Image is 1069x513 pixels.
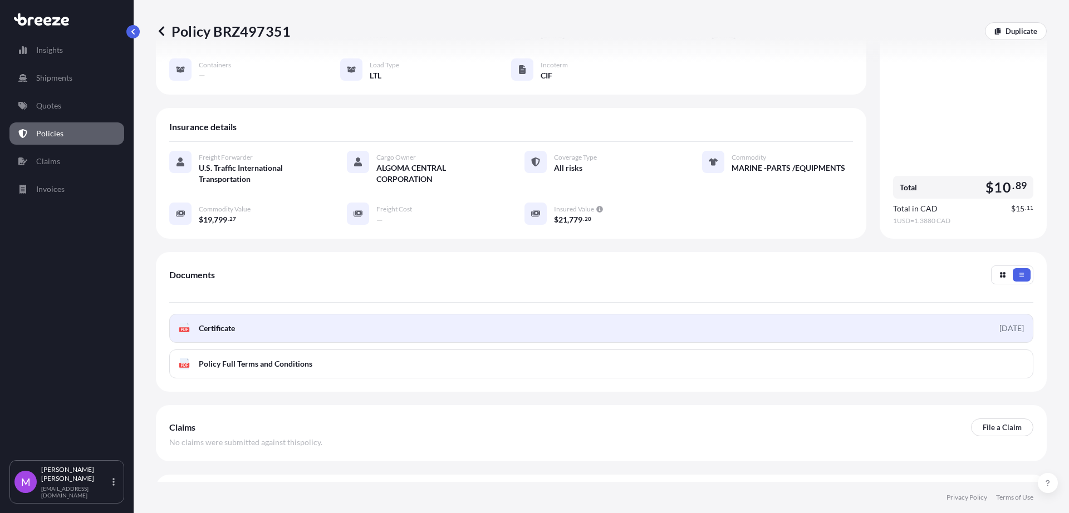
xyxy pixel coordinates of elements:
span: 27 [229,217,236,221]
span: Load Type [370,61,399,70]
span: . [228,217,229,221]
span: 779 [569,216,582,224]
p: Claims [36,156,60,167]
a: Policies [9,122,124,145]
span: LTL [370,70,381,81]
div: [DATE] [999,323,1024,334]
span: 11 [1027,206,1033,210]
span: $ [1011,205,1016,213]
span: 19 [203,216,212,224]
span: No claims were submitted against this policy . [169,437,322,448]
a: File a Claim [971,418,1033,436]
span: Containers [199,61,231,70]
span: . [1025,206,1026,210]
span: Certificate [199,323,235,334]
span: — [376,214,383,225]
a: Insights [9,39,124,61]
span: . [1012,182,1014,189]
span: $ [199,216,203,224]
a: Duplicate [985,22,1047,40]
p: Policies [36,128,63,139]
div: Main Exclusions [169,479,1033,506]
p: [PERSON_NAME] [PERSON_NAME] [41,465,110,483]
span: Freight Forwarder [199,153,253,162]
p: [EMAIL_ADDRESS][DOMAIN_NAME] [41,485,110,499]
p: Invoices [36,184,65,195]
a: Shipments [9,67,124,89]
span: $ [985,180,994,194]
span: M [21,476,31,487]
p: Quotes [36,100,61,111]
span: $ [554,216,558,224]
a: PDFPolicy Full Terms and Conditions [169,349,1033,378]
span: Cargo Owner [376,153,416,162]
span: Claims [169,422,195,433]
text: PDF [181,328,188,332]
a: Claims [9,150,124,172]
a: PDFCertificate[DATE] [169,314,1033,343]
a: Terms of Use [996,493,1033,502]
span: 1 USD = 1.3880 CAD [893,216,1033,225]
span: Incoterm [541,61,568,70]
span: 20 [585,217,591,221]
span: Documents [169,269,215,280]
span: Commodity [732,153,766,162]
p: Shipments [36,72,72,83]
span: U.S. Traffic International Transportation [199,162,320,185]
a: Invoices [9,178,124,200]
span: Freight Cost [376,205,412,214]
span: Total in CAD [893,203,938,214]
span: Total [900,182,917,193]
span: CIF [541,70,552,81]
span: Coverage Type [554,153,597,162]
span: Policy Full Terms and Conditions [199,358,312,369]
span: All risks [554,162,582,174]
span: — [199,70,205,81]
span: 15 [1016,205,1024,213]
span: , [212,216,214,224]
span: . [583,217,584,221]
span: ALGOMA CENTRAL CORPORATION [376,162,498,185]
span: 21 [558,216,567,224]
a: Quotes [9,95,124,117]
span: 89 [1016,182,1027,189]
p: Insights [36,45,63,56]
span: 799 [214,216,227,224]
p: File a Claim [983,422,1022,433]
p: Duplicate [1006,26,1037,37]
text: PDF [181,363,188,367]
span: Insurance details [169,121,237,132]
span: Commodity Value [199,205,251,214]
p: Policy BRZ497351 [156,22,291,40]
span: MARINE -PARTS /EQUIPMENTS [732,162,845,174]
span: 10 [994,180,1011,194]
a: Privacy Policy [947,493,987,502]
span: Insured Value [554,205,594,214]
span: , [567,216,569,224]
